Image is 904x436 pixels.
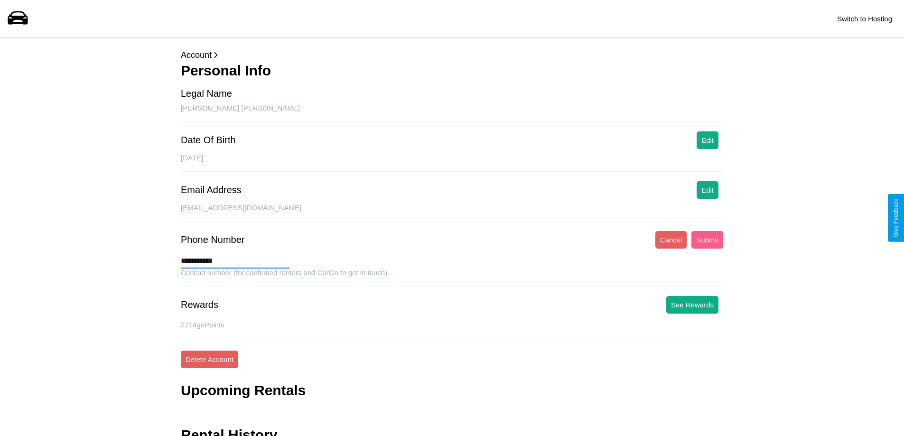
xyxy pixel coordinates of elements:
h3: Upcoming Rentals [181,382,306,399]
div: Phone Number [181,234,245,245]
div: Contact number (for confirmed renters and CarGo to get in touch). [181,269,723,287]
button: Submit [691,231,723,249]
button: Switch to Hosting [832,10,897,28]
div: Rewards [181,299,218,310]
p: Account [181,47,723,63]
h3: Personal Info [181,63,723,79]
div: [EMAIL_ADDRESS][DOMAIN_NAME] [181,204,723,222]
div: [DATE] [181,154,723,172]
p: 2714 goPoints [181,318,723,331]
button: Cancel [655,231,687,249]
div: [PERSON_NAME] [PERSON_NAME] [181,104,723,122]
button: Delete Account [181,351,238,368]
button: See Rewards [666,296,718,314]
div: Email Address [181,185,242,195]
button: Edit [697,181,718,199]
div: Date Of Birth [181,135,236,146]
div: Legal Name [181,88,232,99]
button: Edit [697,131,718,149]
div: Give Feedback [893,199,899,237]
